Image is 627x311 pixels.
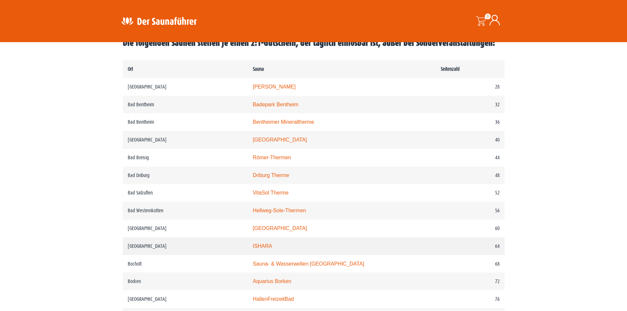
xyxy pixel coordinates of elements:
a: ISHARA [253,243,272,249]
td: [GEOGRAPHIC_DATA] [123,220,248,237]
td: 64 [436,237,504,255]
td: 60 [436,220,504,237]
b: Sauna [253,66,264,72]
td: Borken [123,272,248,290]
td: Bocholt [123,255,248,273]
a: [GEOGRAPHIC_DATA] [253,137,307,143]
td: [GEOGRAPHIC_DATA] [123,290,248,308]
td: 44 [436,149,504,167]
td: [GEOGRAPHIC_DATA] [123,78,248,96]
a: HallenFreizeitBad [253,296,294,302]
td: 52 [436,184,504,202]
span: 0 [485,13,491,19]
td: Bad Bentheim [123,113,248,131]
td: Bad Bentheim [123,96,248,114]
a: Hellweg-Sole-Thermen [253,208,306,213]
td: 40 [436,131,504,149]
td: 68 [436,255,504,273]
td: 36 [436,113,504,131]
td: 28 [436,78,504,96]
a: [GEOGRAPHIC_DATA] [253,225,307,231]
a: Römer-Thermen [253,155,291,160]
td: Bad Salzuflen [123,184,248,202]
a: Bentheimer Mineraltherme [253,119,314,125]
a: Badepark Bentheim [253,102,299,107]
td: Bad Westernkotten [123,202,248,220]
td: [GEOGRAPHIC_DATA] [123,237,248,255]
td: 76 [436,290,504,308]
b: Seitenzahl [441,66,459,72]
a: VitaSol Therme [253,190,289,195]
b: Die folgenden Saunen stellen je einen 2:1-Gutschein, der täglich einlösbar ist, außer bei Sonderv... [123,38,495,48]
td: [GEOGRAPHIC_DATA] [123,131,248,149]
a: Aquarius Borken [253,278,291,284]
td: 32 [436,96,504,114]
td: 72 [436,272,504,290]
td: Bad Driburg [123,167,248,184]
a: Driburg Therme [253,172,289,178]
a: Sauna- & Wasserwelten [GEOGRAPHIC_DATA] [253,261,364,267]
td: 48 [436,167,504,184]
b: Ort [128,66,133,72]
td: Bad Breisig [123,149,248,167]
a: [PERSON_NAME] [253,84,296,90]
td: 56 [436,202,504,220]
